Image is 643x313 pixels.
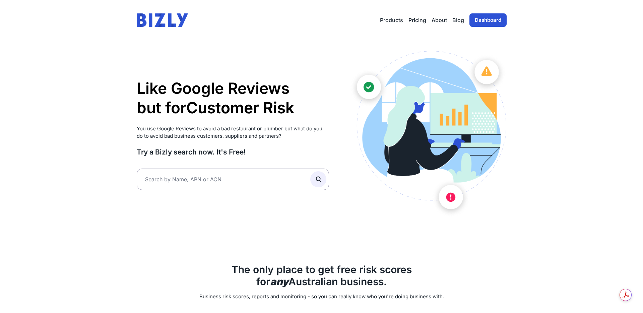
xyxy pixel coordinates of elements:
[137,263,507,288] h2: The only place to get free risk scores for Australian business.
[137,147,329,156] h3: Try a Bizly search now. It's Free!
[186,98,294,118] li: Customer Risk
[186,117,294,137] li: Supplier Risk
[137,169,329,190] input: Search by Name, ABN or ACN
[432,16,447,24] a: About
[408,16,426,24] a: Pricing
[137,125,329,140] p: You use Google Reviews to avoid a bad restaurant or plumber but what do you do to avoid bad busin...
[469,13,507,27] a: Dashboard
[137,293,507,301] p: Business risk scores, reports and monitoring - so you can really know who you're doing business w...
[137,79,329,117] h1: Like Google Reviews but for
[270,275,288,288] b: any
[380,16,403,24] button: Products
[452,16,464,24] a: Blog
